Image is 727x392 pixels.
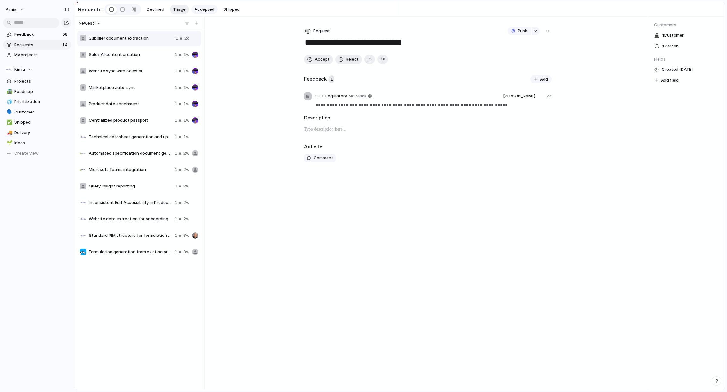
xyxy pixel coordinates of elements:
[3,50,71,60] a: My projects
[3,149,71,158] button: Create view
[304,55,333,64] button: Accept
[14,119,69,126] span: Shipped
[304,27,331,35] button: Request
[547,93,552,99] span: 2d
[14,66,25,73] span: Kimia
[175,249,177,255] span: 1
[348,92,373,100] a: via Slack
[175,167,177,173] span: 1
[654,56,720,63] span: Fields
[540,76,548,83] span: Add
[89,101,172,107] span: Product data enrichment
[315,56,330,63] span: Accept
[175,183,177,189] span: 2
[6,140,12,146] button: 🌱
[304,114,552,122] h2: Description
[7,119,11,126] div: ✅
[14,130,69,136] span: Delivery
[89,35,173,41] span: Supplier document extraction
[175,84,177,91] span: 1
[14,89,69,95] span: Roadmap
[63,31,69,38] span: 58
[183,150,189,156] span: 2w
[89,216,172,222] span: Website data extraction for onboarding
[6,6,16,13] span: Kimia
[304,76,327,83] h2: Feedback
[79,20,94,27] span: Newest
[662,66,693,73] span: Created [DATE]
[78,6,102,13] h2: Requests
[3,4,27,15] button: Kimia
[3,138,71,148] a: 🌱Ideas
[7,139,11,147] div: 🌱
[89,150,172,156] span: Automated specification document generation
[654,22,720,28] span: Customers
[3,128,71,138] a: 🚚Delivery
[14,99,69,105] span: Prioritization
[14,150,39,156] span: Create view
[183,232,189,239] span: 3w
[89,199,172,206] span: Inconsistent Edit Accessibility in Product Library
[144,5,167,14] button: Declined
[14,140,69,146] span: Ideas
[3,107,71,117] a: 🗣️Customer
[14,78,69,84] span: Projects
[183,68,189,74] span: 1w
[6,99,12,105] button: 🧊
[7,98,11,106] div: 🧊
[183,216,189,222] span: 2w
[183,101,189,107] span: 1w
[176,35,178,41] span: 1
[304,143,322,150] h2: Activity
[3,40,71,50] a: Requests14
[6,119,12,126] button: ✅
[175,134,177,140] span: 1
[175,150,177,156] span: 1
[183,134,189,140] span: 1w
[3,97,71,107] a: 🧊Prioritization
[223,6,240,13] span: Shipped
[175,68,177,74] span: 1
[662,43,679,49] span: 1 Person
[6,109,12,115] button: 🗣️
[3,118,71,127] a: ✅Shipped
[3,65,71,74] button: Kimia
[7,88,11,95] div: 🛣️
[518,28,527,34] span: Push
[335,55,362,64] button: Reject
[89,232,172,239] span: Standard PIM structure for formulation support
[89,84,172,91] span: Marketplace auto-sync
[170,5,189,14] button: Triage
[3,87,71,96] a: 🛣️Roadmap
[183,183,189,189] span: 2w
[304,154,336,162] button: Comment
[175,232,177,239] span: 1
[349,93,367,99] span: via Slack
[175,52,177,58] span: 1
[183,199,189,206] span: 2w
[662,32,684,39] span: 1 Customer
[329,75,334,83] span: 1
[183,249,189,255] span: 3w
[503,93,535,99] span: [PERSON_NAME]
[183,84,189,91] span: 1w
[89,68,172,74] span: Website sync with Sales AI
[6,130,12,136] button: 🚚
[195,6,214,13] span: Accepted
[78,19,102,28] button: Newest
[184,35,189,41] span: 2d
[183,52,189,58] span: 1w
[508,27,531,35] button: Push
[220,5,243,14] button: Shipped
[183,167,189,173] span: 2w
[89,117,172,124] span: Centralized product passport
[89,134,172,140] span: Technical datasheet generation and updating
[14,109,69,115] span: Customer
[14,42,60,48] span: Requests
[315,93,347,99] span: CHT Regulatory
[175,199,177,206] span: 1
[7,129,11,136] div: 🚚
